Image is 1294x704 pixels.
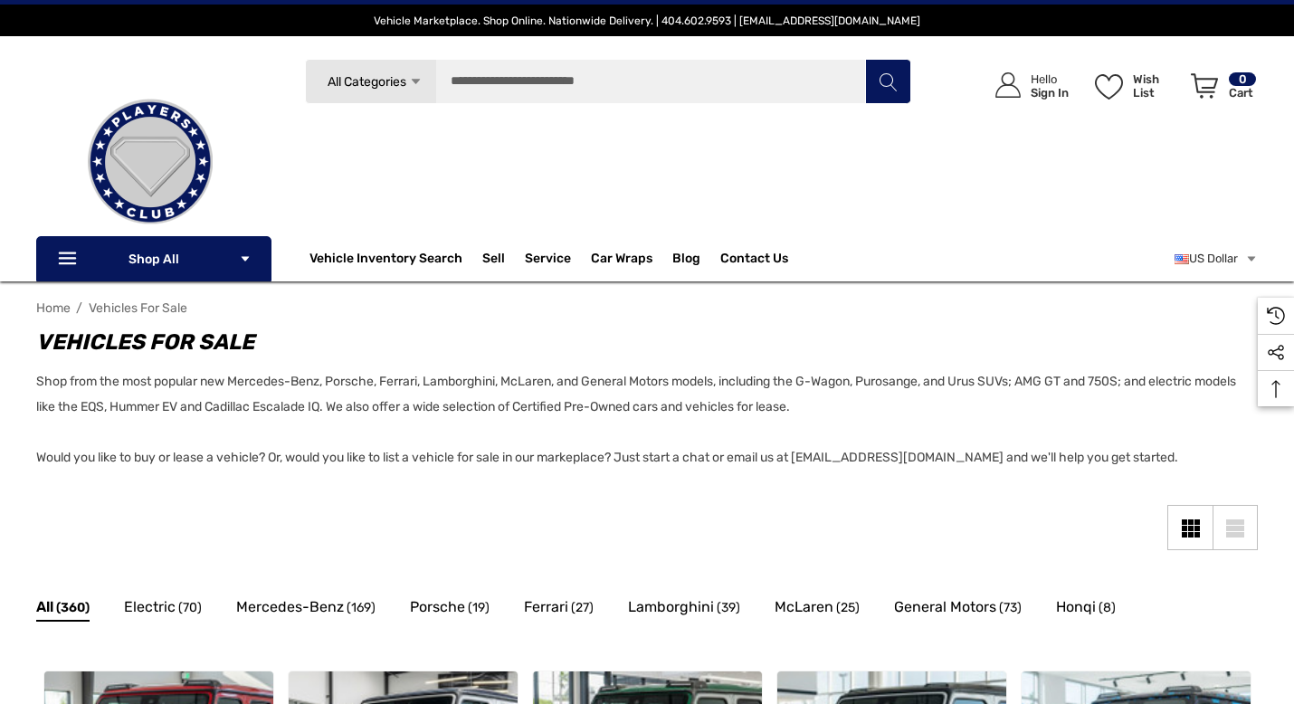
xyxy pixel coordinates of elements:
[374,14,920,27] span: Vehicle Marketplace. Shop Online. Nationwide Delivery. | 404.602.9593 | [EMAIL_ADDRESS][DOMAIN_NAME]
[1087,54,1183,117] a: Wish List Wish List
[124,595,176,619] span: Electric
[1183,54,1258,125] a: Cart with 0 items
[89,300,187,316] a: Vehicles For Sale
[409,75,423,89] svg: Icon Arrow Down
[347,596,376,620] span: (169)
[525,251,571,271] a: Service
[410,595,465,619] span: Porsche
[56,596,90,620] span: (360)
[1175,241,1258,277] a: USD
[717,596,740,620] span: (39)
[1267,344,1285,362] svg: Social Media
[36,595,53,619] span: All
[36,326,1240,358] h1: Vehicles For Sale
[865,59,910,104] button: Search
[124,595,202,624] a: Button Go To Sub Category Electric
[995,72,1021,98] svg: Icon User Account
[628,595,714,619] span: Lamborghini
[36,369,1240,471] p: Shop from the most popular new Mercedes-Benz, Porsche, Ferrari, Lamborghini, McLaren, and General...
[894,595,996,619] span: General Motors
[1099,596,1116,620] span: (8)
[975,54,1078,117] a: Sign in
[571,596,594,620] span: (27)
[239,252,252,265] svg: Icon Arrow Down
[836,596,860,620] span: (25)
[327,74,405,90] span: All Categories
[1056,595,1096,619] span: Honqi
[524,595,594,624] a: Button Go To Sub Category Ferrari
[1229,72,1256,86] p: 0
[1201,587,1286,672] iframe: Tidio Chat
[1095,74,1123,100] svg: Wish List
[482,241,525,277] a: Sell
[1213,505,1258,550] a: List View
[1258,380,1294,398] svg: Top
[1056,595,1116,624] a: Button Go To Sub Category Honqi
[1229,86,1256,100] p: Cart
[1031,86,1069,100] p: Sign In
[1167,505,1213,550] a: Grid View
[1191,73,1218,99] svg: Review Your Cart
[894,595,1022,624] a: Button Go To Sub Category General Motors
[775,595,860,624] a: Button Go To Sub Category McLaren
[60,71,241,252] img: Players Club | Cars For Sale
[775,595,833,619] span: McLaren
[1267,307,1285,325] svg: Recently Viewed
[36,236,271,281] p: Shop All
[1133,72,1181,100] p: Wish List
[36,292,1258,324] nav: Breadcrumb
[720,251,788,271] a: Contact Us
[591,251,652,271] span: Car Wraps
[178,596,202,620] span: (70)
[999,596,1022,620] span: (73)
[36,300,71,316] a: Home
[410,595,490,624] a: Button Go To Sub Category Porsche
[309,251,462,271] a: Vehicle Inventory Search
[482,251,505,271] span: Sell
[305,59,436,104] a: All Categories Icon Arrow Down Icon Arrow Up
[628,595,740,624] a: Button Go To Sub Category Lamborghini
[1031,72,1069,86] p: Hello
[672,251,700,271] a: Blog
[591,241,672,277] a: Car Wraps
[468,596,490,620] span: (19)
[236,595,344,619] span: Mercedes-Benz
[236,595,376,624] a: Button Go To Sub Category Mercedes-Benz
[56,249,83,270] svg: Icon Line
[524,595,568,619] span: Ferrari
